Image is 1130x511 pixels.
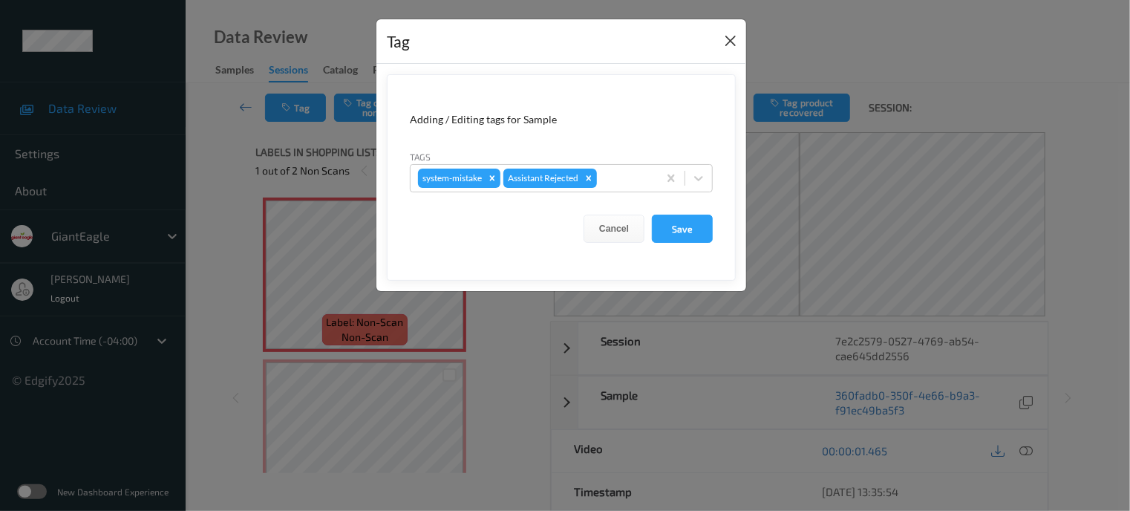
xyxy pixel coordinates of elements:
[418,169,484,188] div: system-mistake
[387,30,410,53] div: Tag
[410,150,431,163] label: Tags
[584,215,644,243] button: Cancel
[720,30,741,51] button: Close
[484,169,500,188] div: Remove system-mistake
[410,112,713,127] div: Adding / Editing tags for Sample
[652,215,713,243] button: Save
[581,169,597,188] div: Remove Assistant Rejected
[503,169,581,188] div: Assistant Rejected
